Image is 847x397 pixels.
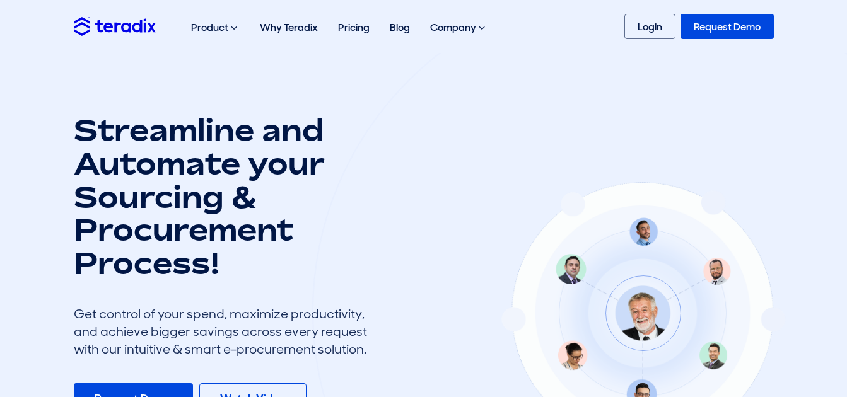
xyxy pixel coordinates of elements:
img: Teradix logo [74,17,156,35]
a: Pricing [328,8,380,47]
a: Request Demo [681,14,774,39]
div: Company [420,8,498,48]
div: Product [181,8,250,48]
div: Get control of your spend, maximize productivity, and achieve bigger savings across every request... [74,305,377,358]
a: Blog [380,8,420,47]
a: Why Teradix [250,8,328,47]
a: Login [624,14,675,39]
h1: Streamline and Automate your Sourcing & Procurement Process! [74,113,377,280]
